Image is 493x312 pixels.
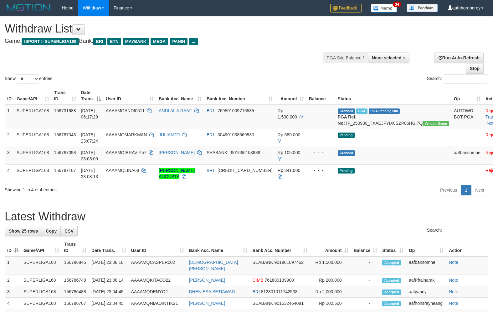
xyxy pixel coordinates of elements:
[89,274,129,286] td: [DATE] 23:08:14
[5,286,21,298] td: 3
[218,132,254,137] span: Copy 304901038669530 to clipboard
[207,108,214,113] span: BRI
[446,239,488,256] th: Action
[278,132,300,137] span: Rp 580.000
[451,105,483,129] td: AUTOWD-BOT-PGA
[451,87,483,105] th: Op: activate to sort column ascending
[323,53,368,63] div: PGA Site Balance /
[274,260,303,265] span: Copy 901901097462 to clipboard
[5,256,21,274] td: 1
[356,108,367,114] span: Marked by aafromsomean
[54,132,76,137] span: 156787043
[52,87,79,105] th: Trans ID: activate to sort column ascending
[252,301,273,306] span: SEABANK
[382,278,401,283] span: Accepted
[5,226,42,236] a: Show 25 rows
[16,74,39,83] select: Showentries
[335,87,451,105] th: Status
[449,289,458,294] a: Note
[407,4,438,12] img: panduan.png
[423,121,449,126] span: Vendor URL: https://trx31.1velocity.biz
[62,274,89,286] td: 156786748
[106,168,139,173] span: AAAAMQLINA68
[5,129,14,147] td: 2
[81,108,98,119] span: [DATE] 06:17:29
[62,298,89,309] td: 156786707
[406,256,446,274] td: aafbansomne
[129,256,187,274] td: AAAAMQCASPER002
[382,260,401,265] span: Accepted
[310,274,351,286] td: Rp 200,000
[21,274,62,286] td: SUPERLIGA168
[62,286,89,298] td: 156786488
[207,150,227,155] span: SEABANK
[351,256,380,274] td: -
[261,289,298,294] span: Copy 812301011742538 to clipboard
[21,286,62,298] td: SUPERLIGA168
[252,278,263,283] span: CIMB
[5,105,14,129] td: 1
[449,260,458,265] a: Note
[5,74,52,83] label: Show entries
[461,185,471,195] a: 1
[351,274,380,286] td: -
[156,87,204,105] th: Bank Acc. Name: activate to sort column ascending
[89,256,129,274] td: [DATE] 23:08:18
[129,239,187,256] th: User ID: activate to sort column ascending
[406,298,446,309] td: aafhonsreyneang
[5,164,14,182] td: 4
[159,132,180,137] a: JULIANTO
[252,260,273,265] span: SEABANK
[278,168,300,173] span: Rp 341.000
[449,278,458,283] a: Note
[54,150,76,155] span: 156787098
[21,298,62,309] td: SUPERLIGA168
[103,87,156,105] th: User ID: activate to sort column ascending
[278,150,300,155] span: Rp 105.000
[274,301,303,306] span: Copy 901632464091 to clipboard
[60,226,78,236] a: CSV
[330,4,362,13] img: Feedback.jpg
[5,23,322,35] h1: Withdraw List
[380,239,406,256] th: Status: activate to sort column ascending
[309,108,333,114] div: - - -
[436,185,461,195] a: Previous
[449,301,458,306] a: Note
[54,108,76,113] span: 156731688
[170,38,187,45] span: PANIN
[369,108,400,114] span: PGA Pending
[14,129,52,147] td: SUPERLIGA168
[5,274,21,286] td: 2
[5,184,201,193] div: Showing 1 to 4 of 4 entries
[62,239,89,256] th: Trans ID: activate to sort column ascending
[189,301,225,306] a: [PERSON_NAME]
[123,38,149,45] span: MAYBANK
[338,168,355,174] span: Pending
[451,147,483,164] td: aafbansomne
[382,301,401,306] span: Accepted
[189,278,225,283] a: [PERSON_NAME]
[351,286,380,298] td: -
[22,38,79,45] span: ISPORT > SUPERLIGA168
[106,132,147,137] span: AAAAMQMARKMAN
[218,168,273,173] span: Copy 678001028514536 to clipboard
[5,38,322,44] h4: Game: Bank:
[189,289,235,294] a: DHENIESA SETIAWAN
[5,210,488,223] h1: Latest Withdraw
[159,168,195,179] a: [PERSON_NAME] AUGUSTA
[5,239,21,256] th: ID: activate to sort column descending
[81,168,98,179] span: [DATE] 23:08:13
[54,168,76,173] span: 156787107
[5,147,14,164] td: 3
[14,164,52,182] td: SUPERLIGA168
[338,108,355,114] span: Grabbed
[309,167,333,174] div: - - -
[14,147,52,164] td: SUPERLIGA168
[310,256,351,274] td: Rp 1,500,000
[252,289,259,294] span: BRI
[64,229,74,234] span: CSV
[368,53,409,63] button: None selected
[81,150,98,161] span: [DATE] 23:08:09
[250,239,310,256] th: Bank Acc. Number: activate to sort column ascending
[309,132,333,138] div: - - -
